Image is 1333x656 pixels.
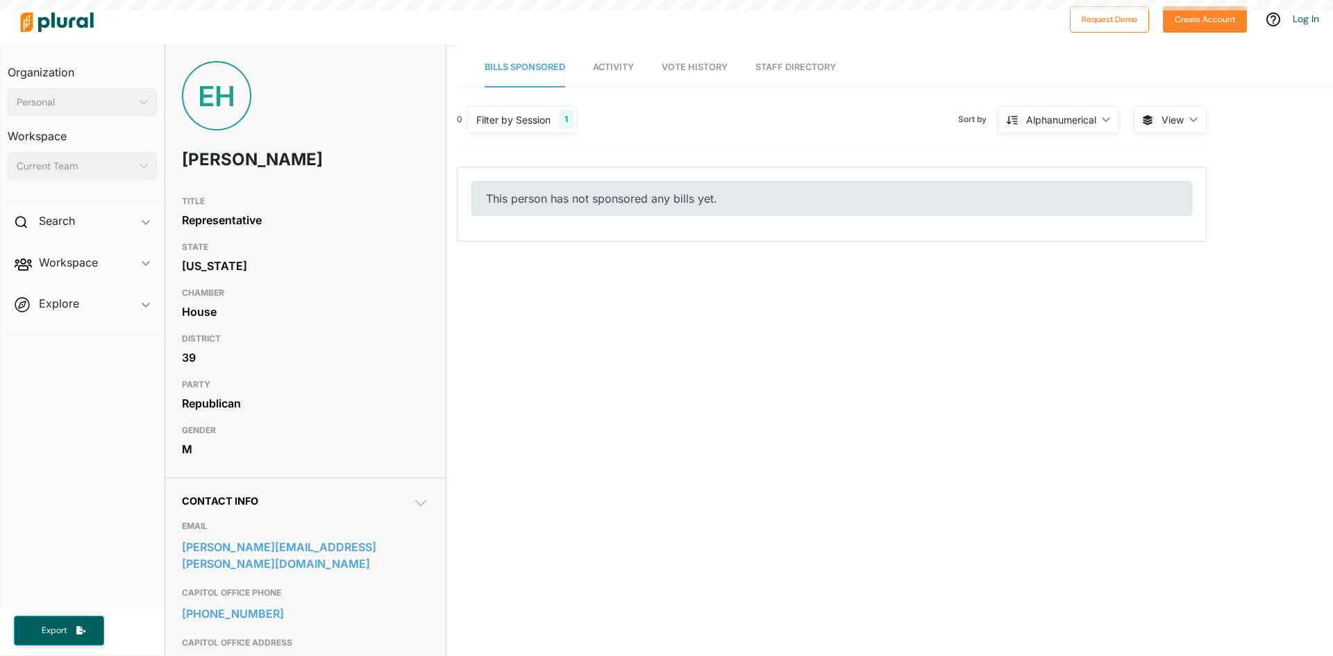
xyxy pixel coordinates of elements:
[182,193,429,210] h3: TITLE
[593,48,634,87] a: Activity
[182,439,429,460] div: M
[17,159,134,174] div: Current Team
[182,495,258,507] span: Contact Info
[1070,11,1149,26] a: Request Demo
[457,113,462,126] div: 0
[1293,12,1319,25] a: Log In
[182,584,429,601] h3: CAPITOL OFFICE PHONE
[182,603,429,624] a: [PHONE_NUMBER]
[471,181,1192,216] div: This person has not sponsored any bills yet.
[182,347,429,368] div: 39
[182,239,429,255] h3: STATE
[182,518,429,535] h3: EMAIL
[182,537,429,574] a: [PERSON_NAME][EMAIL_ADDRESS][PERSON_NAME][DOMAIN_NAME]
[8,52,157,83] h3: Organization
[662,62,728,72] span: Vote History
[8,116,157,146] h3: Workspace
[593,62,634,72] span: Activity
[32,625,76,637] span: Export
[559,110,573,128] div: 1
[1163,11,1247,26] a: Create Account
[182,634,429,651] h3: CAPITOL OFFICE ADDRESS
[485,48,565,87] a: Bills Sponsored
[662,48,728,87] a: Vote History
[182,285,429,301] h3: CHAMBER
[958,113,998,126] span: Sort by
[1070,6,1149,33] button: Request Demo
[1163,6,1247,33] button: Create Account
[476,112,551,127] div: Filter by Session
[182,330,429,347] h3: DISTRICT
[182,393,429,414] div: Republican
[1026,112,1096,127] div: Alphanumerical
[182,255,429,276] div: [US_STATE]
[182,210,429,230] div: Representative
[182,139,330,180] h1: [PERSON_NAME]
[182,376,429,393] h3: PARTY
[1162,112,1184,127] span: View
[17,95,134,110] div: Personal
[485,62,565,72] span: Bills Sponsored
[182,301,429,322] div: House
[182,61,251,131] div: EH
[39,213,75,228] h2: Search
[182,422,429,439] h3: GENDER
[755,48,836,87] a: Staff Directory
[14,616,104,646] button: Export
